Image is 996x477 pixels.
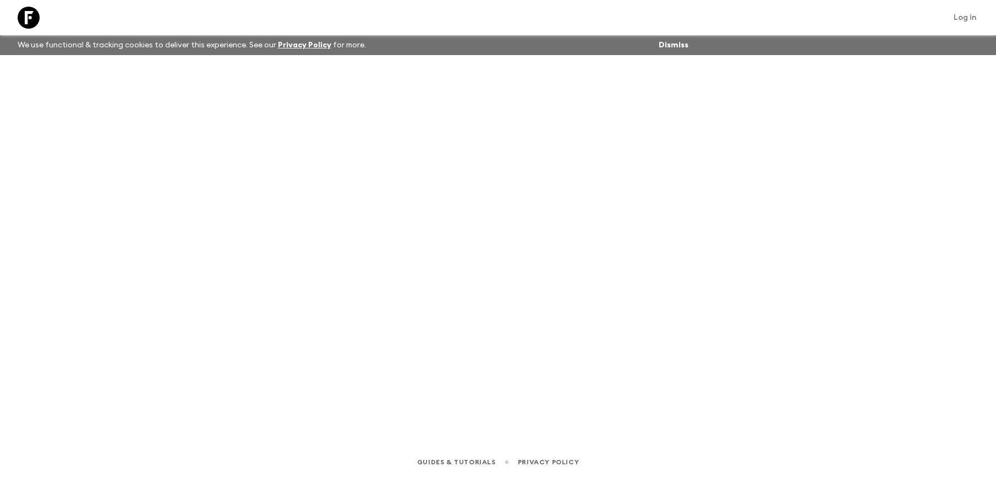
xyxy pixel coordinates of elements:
a: Privacy Policy [518,456,579,468]
p: We use functional & tracking cookies to deliver this experience. See our for more. [13,35,370,55]
a: Log in [948,10,983,25]
button: Dismiss [656,37,691,53]
a: Privacy Policy [278,41,331,49]
a: Guides & Tutorials [417,456,496,468]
